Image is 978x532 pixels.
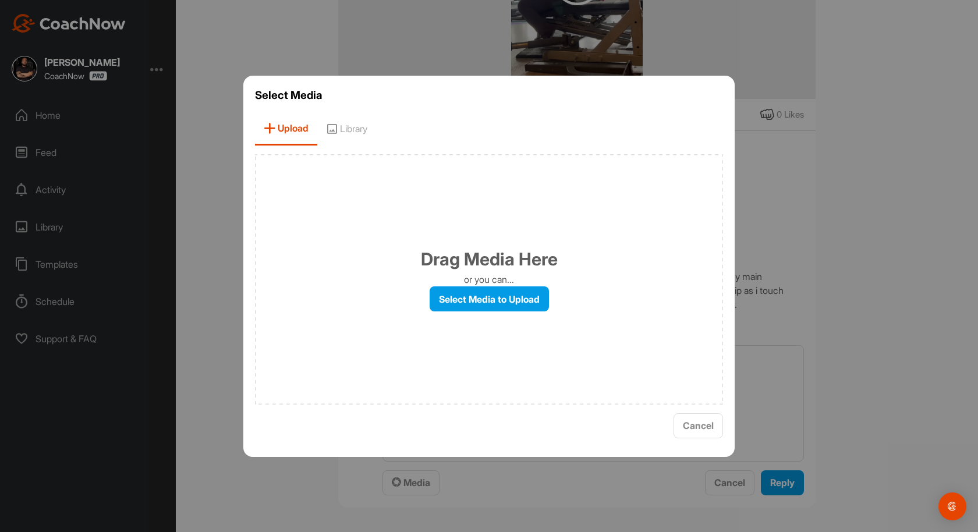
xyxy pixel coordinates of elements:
[464,272,514,286] p: or you can...
[421,246,558,272] h1: Drag Media Here
[683,420,714,431] span: Cancel
[674,413,723,438] button: Cancel
[255,112,317,146] span: Upload
[317,112,376,146] span: Library
[430,286,549,311] label: Select Media to Upload
[938,492,966,520] div: Open Intercom Messenger
[255,87,723,104] h3: Select Media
